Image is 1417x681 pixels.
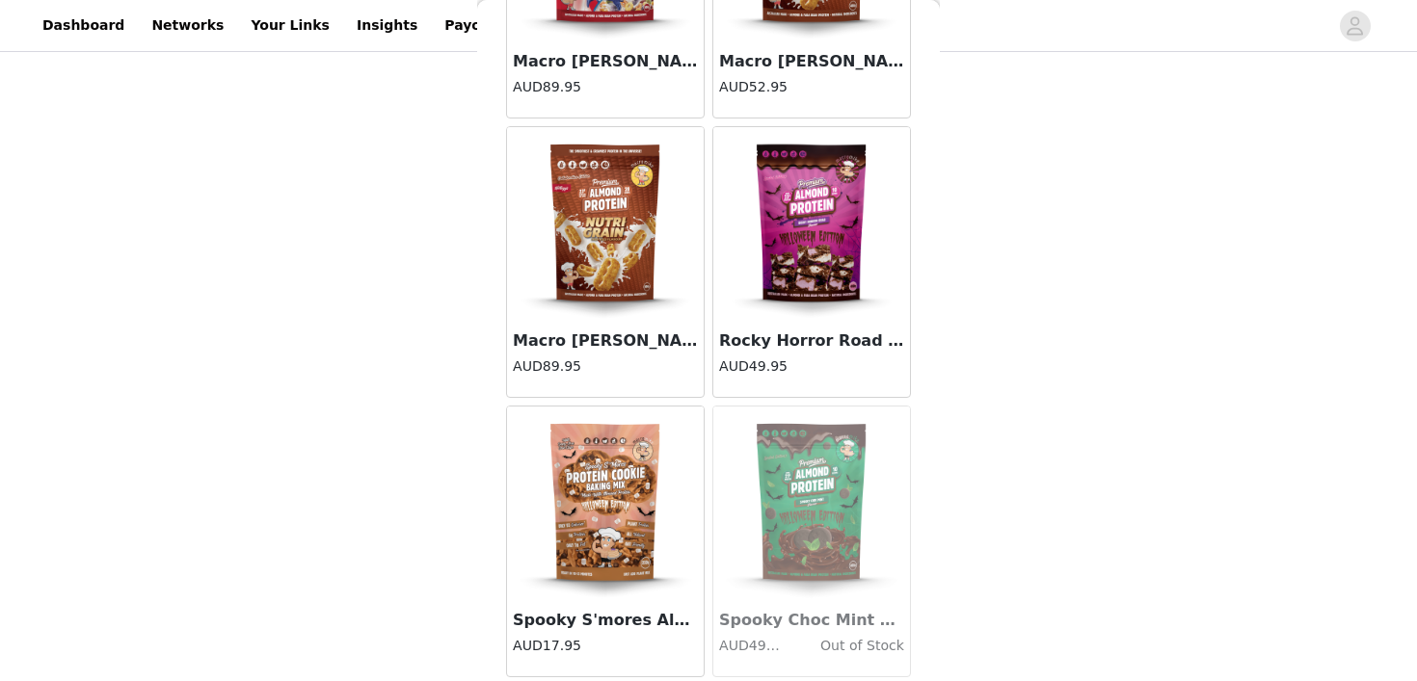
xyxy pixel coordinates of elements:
[509,406,702,599] img: Spooky S'mores Almond Protein Cookie Mix (250g Bag)
[513,609,698,632] h3: Spooky S'mores Almond Protein Cookie Mix (250g Bag)
[719,356,904,377] h4: AUD49.95
[239,4,341,47] a: Your Links
[719,329,904,353] h3: Rocky Horror Road Premium Almond Protein (400g Bag)
[345,4,429,47] a: Insights
[781,636,904,656] h4: Out of Stock
[1346,11,1364,41] div: avatar
[513,50,698,73] h3: Macro [PERSON_NAME] Froot Loops Premium Almond Protein (800g Bag)
[513,636,698,656] h4: AUD17.95
[719,50,904,73] h3: Macro [PERSON_NAME] Nutri-Grain Premium Almond Protein (400g Bag)
[715,406,908,599] img: Spooky Choc Mint Premium Almond Protein (400g Bag)
[719,609,904,632] h3: Spooky Choc Mint Premium Almond Protein (400g Bag)
[513,356,698,377] h4: AUD89.95
[719,77,904,97] h4: AUD52.95
[513,329,698,353] h3: Macro [PERSON_NAME] Nutri-Grain Premium Almond Protein (800g Bag)
[715,127,908,320] img: Rocky Horror Road Premium Almond Protein (400g Bag)
[509,127,702,320] img: Macro Mike x Kellogg's Nutri-Grain Premium Almond Protein (800g Bag)
[140,4,235,47] a: Networks
[513,77,698,97] h4: AUD89.95
[433,4,517,47] a: Payouts
[31,4,136,47] a: Dashboard
[719,636,781,656] h4: AUD49.95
